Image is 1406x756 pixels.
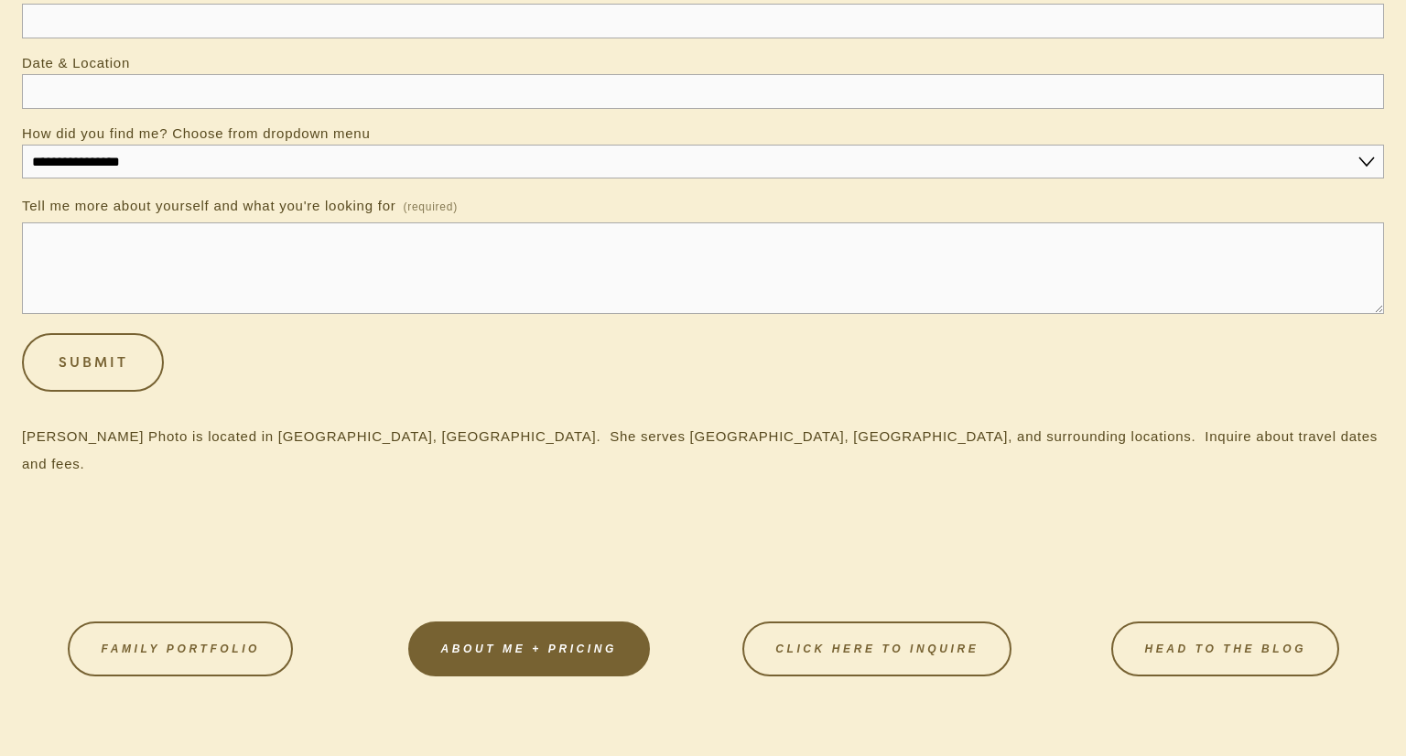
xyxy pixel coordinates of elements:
a: CLICK HERE TO INQUIRE [742,621,1011,676]
span: Tell me more about yourself and what you're looking for [22,198,395,213]
select: How did you find me? Choose from dropdown menu [22,145,1384,178]
a: About Me + Pricing [408,621,650,676]
a: HEAD TO THE BLOG [1111,621,1339,676]
button: SubmitSubmit [22,333,164,392]
span: Date & Location [22,55,130,70]
span: (required) [403,195,458,219]
a: FAMILY PORTFOLIO [68,621,293,676]
p: [PERSON_NAME] Photo is located in [GEOGRAPHIC_DATA], [GEOGRAPHIC_DATA]. She serves [GEOGRAPHIC_DA... [22,423,1384,478]
span: Submit [59,352,128,372]
span: How did you find me? Choose from dropdown menu [22,125,371,141]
